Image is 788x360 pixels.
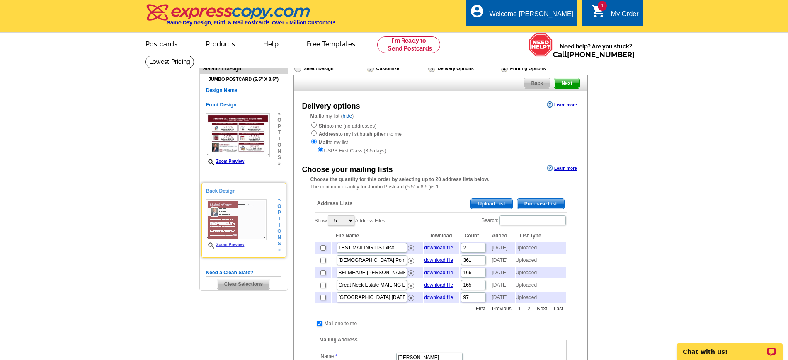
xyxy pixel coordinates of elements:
div: The minimum quantity for Jumbo Postcard (5.5" x 8.5")is 1. [294,176,587,191]
i: shopping_cart [591,4,606,19]
select: ShowAddress Files [328,215,354,226]
h5: Design Name [206,87,281,94]
img: Printing Options & Summary [501,65,508,72]
img: Delivery Options [428,65,435,72]
span: p [277,123,281,130]
td: Uploaded [516,292,566,303]
img: Select Design [294,65,301,72]
span: » [277,197,281,203]
img: delete.png [408,258,414,264]
div: My Order [611,10,639,22]
a: Back [524,78,550,89]
div: Customize [366,64,427,72]
div: Choose your mailing lists [302,164,393,175]
img: delete.png [408,245,414,251]
img: small-thumb.jpg [206,199,267,240]
span: » [277,247,281,253]
a: Learn more [547,101,577,108]
a: Postcards [132,34,191,53]
a: Free Templates [293,34,369,53]
td: Mail one to me [324,319,358,328]
img: Customize [367,65,374,72]
div: Delivery options [302,101,360,112]
a: Remove this list [408,268,414,274]
a: hide [343,113,352,119]
td: Uploaded [516,267,566,278]
legend: Mailing Address [319,336,359,343]
span: Upload List [471,199,512,209]
a: Zoom Preview [206,159,245,164]
span: » [277,111,281,117]
td: Uploaded [516,254,566,266]
strong: Mail [310,113,320,119]
span: Need help? Are you stuck? [553,42,639,59]
strong: Choose the quantity for this order by selecting up to 20 address lists below. [310,176,490,182]
h4: Same Day Design, Print, & Mail Postcards. Over 1 Million Customers. [167,19,337,26]
span: o [277,203,281,210]
div: to me (no addresses) to my list but them to me to my list [310,121,571,155]
a: Remove this list [408,256,414,262]
span: Back [524,78,550,88]
th: List Type [516,231,566,241]
a: Learn more [547,165,577,172]
span: n [277,234,281,241]
h4: Jumbo Postcard (5.5" x 8.5") [206,77,281,82]
td: [DATE] [487,279,514,291]
span: Clear Selections [217,279,270,289]
strong: Address [319,131,339,137]
a: Zoom Preview [206,242,245,247]
div: Select Design [293,64,366,75]
a: 1 shopping_cart My Order [591,9,639,19]
h5: Need a Clean Slate? [206,269,281,277]
a: [PHONE_NUMBER] [567,50,635,59]
a: download file [424,245,453,251]
label: Show Address Files [315,215,386,227]
span: Next [554,78,579,88]
a: Remove this list [408,281,414,287]
img: delete.png [408,295,414,301]
a: Remove this list [408,244,414,249]
a: 1 [516,305,523,312]
span: o [277,228,281,234]
span: p [277,210,281,216]
span: Purchase List [517,199,564,209]
div: Selected Design [200,65,288,72]
img: delete.png [408,283,414,289]
div: USPS First Class (3-5 days) [310,146,571,155]
strong: Mail [319,140,328,145]
label: Name [321,353,395,360]
strong: Ship [319,123,330,129]
td: [DATE] [487,242,514,254]
h5: Front Design [206,101,281,109]
span: » [277,161,281,167]
a: download file [424,282,453,288]
span: o [277,117,281,123]
a: Previous [490,305,514,312]
a: download file [424,295,453,300]
th: Download [424,231,459,241]
span: 1 [598,1,607,11]
td: Uploaded [516,242,566,254]
a: Same Day Design, Print, & Mail Postcards. Over 1 Million Customers. [145,10,337,26]
span: s [277,241,281,247]
a: Next [535,305,549,312]
div: Welcome [PERSON_NAME] [490,10,573,22]
th: File Name [332,231,424,241]
span: i [277,222,281,228]
a: download file [424,257,453,263]
th: Count [460,231,487,241]
iframe: LiveChat chat widget [672,334,788,360]
a: First [474,305,487,312]
img: small-thumb.jpg [206,113,270,157]
td: [DATE] [487,292,514,303]
div: Delivery Options [427,64,500,75]
span: n [277,148,281,155]
a: 2 [525,305,532,312]
th: Added [487,231,514,241]
td: Uploaded [516,279,566,291]
div: to my list ( ) [294,112,587,155]
span: Call [553,50,635,59]
span: Address Lists [317,200,353,207]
